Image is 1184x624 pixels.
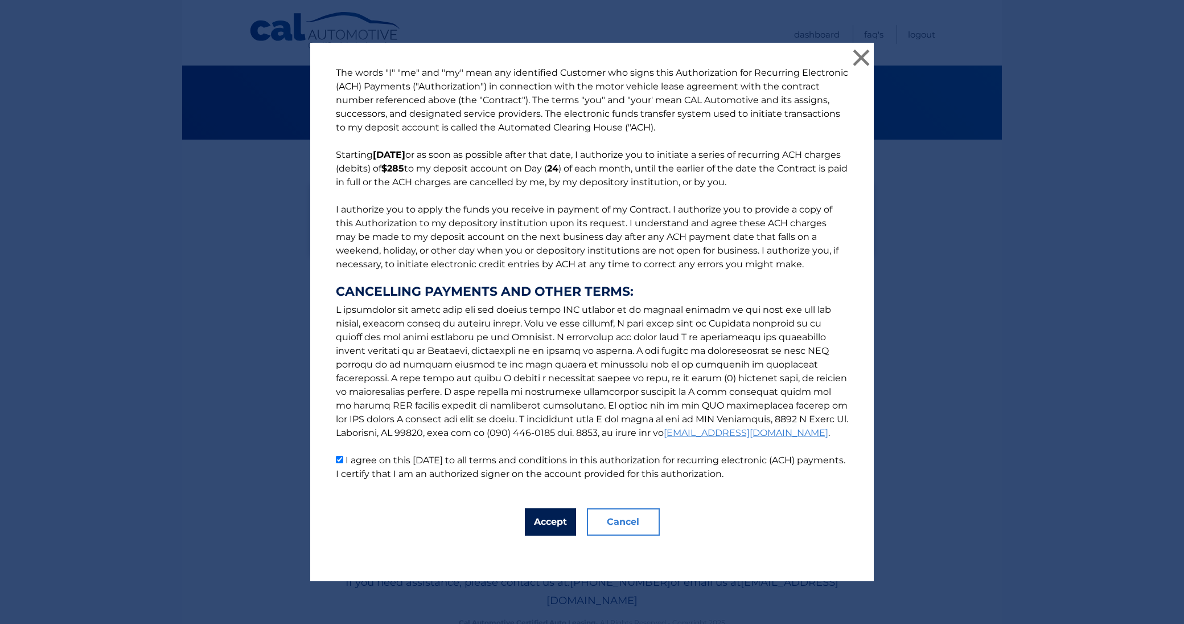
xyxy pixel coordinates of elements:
[664,427,828,438] a: [EMAIL_ADDRESS][DOMAIN_NAME]
[587,508,660,536] button: Cancel
[324,66,860,481] p: The words "I" "me" and "my" mean any identified Customer who signs this Authorization for Recurri...
[381,163,404,174] b: $285
[547,163,558,174] b: 24
[336,455,845,479] label: I agree on this [DATE] to all terms and conditions in this authorization for recurring electronic...
[525,508,576,536] button: Accept
[850,46,873,69] button: ×
[373,149,405,160] b: [DATE]
[336,285,848,299] strong: CANCELLING PAYMENTS AND OTHER TERMS:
